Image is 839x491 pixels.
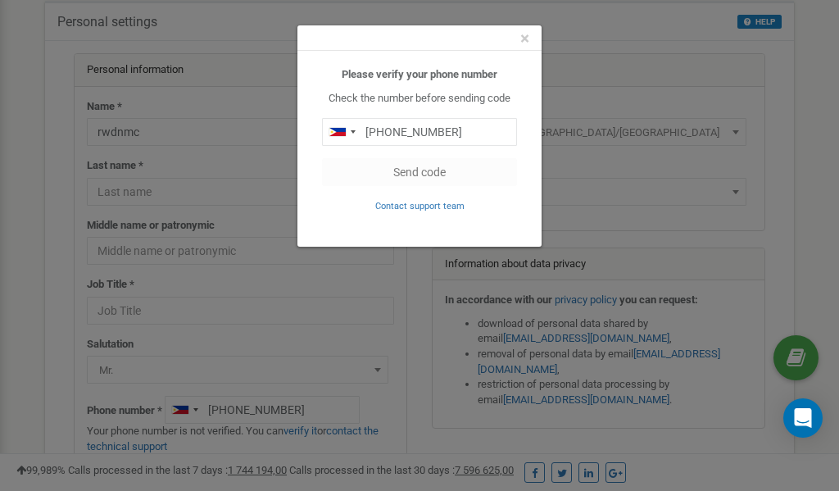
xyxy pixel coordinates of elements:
[322,91,517,107] p: Check the number before sending code
[375,199,465,211] a: Contact support team
[342,68,497,80] b: Please verify your phone number
[375,201,465,211] small: Contact support team
[323,119,361,145] div: Telephone country code
[322,158,517,186] button: Send code
[520,29,529,48] span: ×
[783,398,823,438] div: Open Intercom Messenger
[322,118,517,146] input: 0905 123 4567
[520,30,529,48] button: Close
